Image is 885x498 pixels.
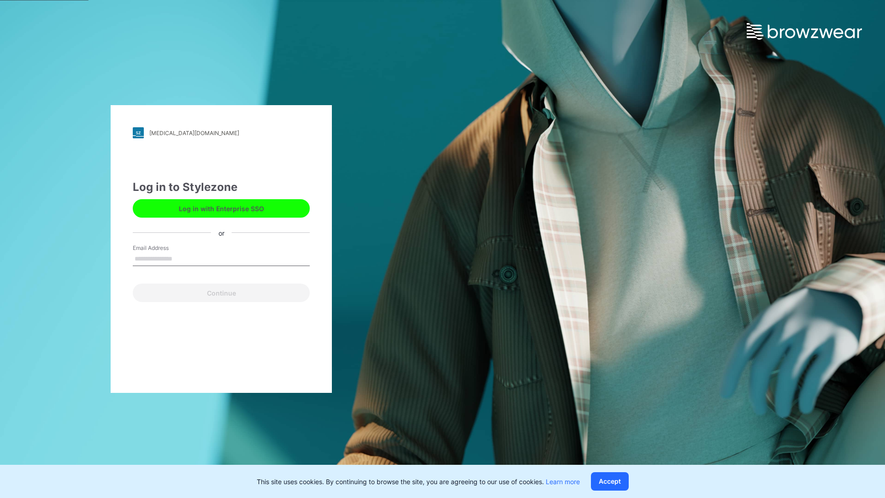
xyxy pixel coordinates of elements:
[133,127,144,138] img: stylezone-logo.562084cfcfab977791bfbf7441f1a819.svg
[211,228,232,237] div: or
[591,472,629,491] button: Accept
[747,23,862,40] img: browzwear-logo.e42bd6dac1945053ebaf764b6aa21510.svg
[546,478,580,486] a: Learn more
[149,130,239,136] div: [MEDICAL_DATA][DOMAIN_NAME]
[133,127,310,138] a: [MEDICAL_DATA][DOMAIN_NAME]
[257,477,580,486] p: This site uses cookies. By continuing to browse the site, you are agreeing to our use of cookies.
[133,179,310,196] div: Log in to Stylezone
[133,244,197,252] label: Email Address
[133,199,310,218] button: Log in with Enterprise SSO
